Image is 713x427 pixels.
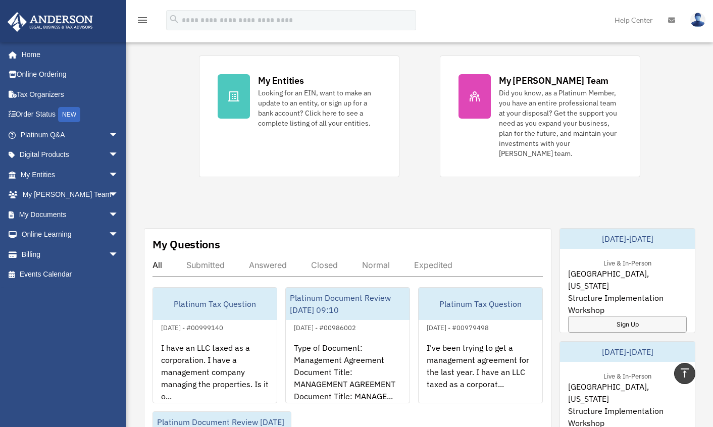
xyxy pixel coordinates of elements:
div: Did you know, as a Platinum Member, you have an entire professional team at your disposal? Get th... [499,88,622,158]
div: Type of Document: Management Agreement Document Title: MANAGEMENT AGREEMENT Document Title: MANAG... [286,334,410,412]
div: All [152,260,162,270]
div: Platinum Tax Question [419,288,542,320]
a: menu [136,18,148,26]
div: Submitted [186,260,225,270]
a: Tax Organizers [7,84,134,104]
div: I have an LLC taxed as a corporation. I have a management company managing the properties. Is it ... [153,334,277,412]
div: Platinum Document Review [DATE] 09:10 [286,288,410,320]
i: vertical_align_top [679,367,691,379]
a: My [PERSON_NAME] Team Did you know, as a Platinum Member, you have an entire professional team at... [440,56,640,177]
div: [DATE] - #00979498 [419,322,497,332]
div: Closed [311,260,338,270]
a: Online Ordering [7,65,134,85]
a: Events Calendar [7,264,134,285]
i: search [169,14,180,25]
div: Platinum Tax Question [153,288,277,320]
div: My Questions [152,237,220,252]
a: Sign Up [568,316,687,333]
span: arrow_drop_down [109,145,129,166]
div: [DATE] - #00986002 [286,322,364,332]
div: Answered [249,260,287,270]
img: Anderson Advisors Platinum Portal [5,12,96,32]
div: Expedited [414,260,452,270]
a: Platinum Document Review [DATE] 09:10[DATE] - #00986002Type of Document: Management Agreement Doc... [285,287,410,403]
div: I've been trying to get a management agreement for the last year. I have an LLC taxed as a corpor... [419,334,542,412]
a: Billingarrow_drop_down [7,244,134,264]
span: arrow_drop_down [109,185,129,205]
div: Live & In-Person [595,257,659,268]
a: My Entitiesarrow_drop_down [7,165,134,185]
a: Online Learningarrow_drop_down [7,225,134,245]
div: [DATE] - #00999140 [153,322,231,332]
div: NEW [58,107,80,122]
a: Platinum Tax Question[DATE] - #00979498I've been trying to get a management agreement for the las... [418,287,543,403]
span: arrow_drop_down [109,204,129,225]
img: User Pic [690,13,705,27]
a: My Entities Looking for an EIN, want to make an update to an entity, or sign up for a bank accoun... [199,56,399,177]
span: arrow_drop_down [109,225,129,245]
div: My Entities [258,74,303,87]
a: My [PERSON_NAME] Teamarrow_drop_down [7,185,134,205]
div: Live & In-Person [595,370,659,381]
span: arrow_drop_down [109,244,129,265]
span: arrow_drop_down [109,125,129,145]
a: Order StatusNEW [7,104,134,125]
a: Platinum Q&Aarrow_drop_down [7,125,134,145]
div: Looking for an EIN, want to make an update to an entity, or sign up for a bank account? Click her... [258,88,381,128]
div: My [PERSON_NAME] Team [499,74,608,87]
a: Digital Productsarrow_drop_down [7,145,134,165]
div: [DATE]-[DATE] [560,229,695,249]
a: vertical_align_top [674,363,695,384]
span: Structure Implementation Workshop [568,292,687,316]
span: arrow_drop_down [109,165,129,185]
i: menu [136,14,148,26]
span: [GEOGRAPHIC_DATA], [US_STATE] [568,268,687,292]
div: Normal [362,260,390,270]
span: [GEOGRAPHIC_DATA], [US_STATE] [568,381,687,405]
a: Platinum Tax Question[DATE] - #00999140I have an LLC taxed as a corporation. I have a management ... [152,287,277,403]
a: My Documentsarrow_drop_down [7,204,134,225]
div: [DATE]-[DATE] [560,342,695,362]
a: Home [7,44,129,65]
